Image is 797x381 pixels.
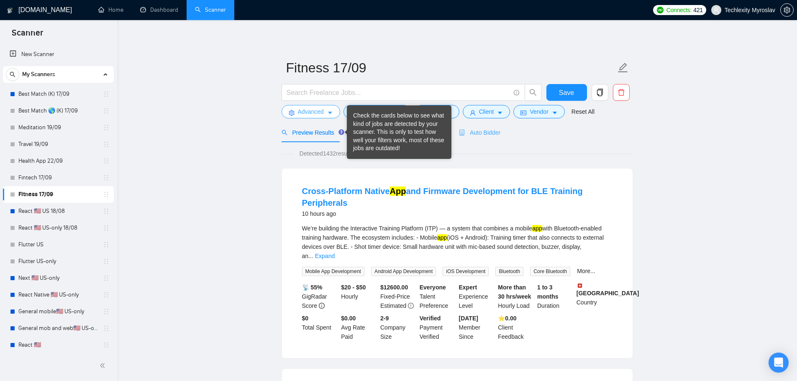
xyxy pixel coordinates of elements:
[103,107,110,114] span: holder
[103,141,110,148] span: holder
[341,315,356,322] b: $0.00
[98,6,123,13] a: homeHome
[713,7,719,13] span: user
[100,361,108,370] span: double-left
[457,314,497,341] div: Member Since
[18,253,98,270] a: Flutter US-only
[379,283,418,310] div: Fixed-Price
[514,90,519,95] span: info-circle
[459,284,477,291] b: Expert
[287,87,510,98] input: Search Freelance Jobs...
[103,158,110,164] span: holder
[420,284,446,291] b: Everyone
[282,129,342,136] span: Preview Results
[780,7,794,13] a: setting
[537,284,559,300] b: 1 to 3 months
[781,7,793,13] span: setting
[18,153,98,169] a: Health App 22/09
[513,105,564,118] button: idcardVendorcaret-down
[103,208,110,215] span: holder
[103,292,110,298] span: holder
[559,87,574,98] span: Save
[22,66,55,83] span: My Scanners
[459,315,478,322] b: [DATE]
[195,6,226,13] a: searchScanner
[103,191,110,198] span: holder
[418,283,457,310] div: Talent Preference
[18,270,98,286] a: Next 🇺🇸 US-only
[308,253,313,259] span: ...
[339,314,379,341] div: Avg Rate Paid
[496,283,536,310] div: Hourly Load
[420,315,441,322] b: Verified
[6,68,19,81] button: search
[18,286,98,303] a: React Native 🇺🇸 US-only
[592,89,608,96] span: copy
[577,283,639,297] b: [GEOGRAPHIC_DATA]
[530,267,570,276] span: Core Bluetooth
[437,234,447,241] mark: app
[18,169,98,186] a: Fintech 17/09
[282,130,287,136] span: search
[780,3,794,17] button: setting
[18,119,98,136] a: Meditation 19/09
[18,203,98,220] a: React 🇺🇸 US 18/08
[380,302,406,309] span: Estimated
[530,107,548,116] span: Vendor
[546,84,587,101] button: Save
[103,91,110,97] span: holder
[18,136,98,153] a: Travel 19/09
[525,89,541,96] span: search
[3,46,114,63] li: New Scanner
[371,267,436,276] span: Android App Development
[341,284,366,291] b: $20 - $50
[18,303,98,320] a: General mobile🇺🇸 US-only
[525,84,541,101] button: search
[18,337,98,353] a: React 🇺🇸
[300,283,340,310] div: GigRadar Score
[498,315,516,322] b: ⭐️ 0.00
[103,325,110,332] span: holder
[577,268,595,274] a: More...
[693,5,702,15] span: 421
[459,129,500,136] span: Auto Bidder
[380,284,408,291] b: $ 12600.00
[302,315,309,322] b: $ 0
[294,149,400,158] span: Detected 1432 results (0.29 seconds)
[479,107,494,116] span: Client
[18,220,98,236] a: React 🇺🇸 US-only 18/08
[302,284,323,291] b: 📡 55%
[302,209,612,219] div: 10 hours ago
[327,110,333,116] span: caret-down
[300,314,340,341] div: Total Spent
[339,283,379,310] div: Hourly
[463,105,510,118] button: userClientcaret-down
[103,174,110,181] span: holder
[103,342,110,348] span: holder
[769,353,789,373] div: Open Intercom Messenger
[103,275,110,281] span: holder
[592,84,608,101] button: copy
[103,241,110,248] span: holder
[7,4,13,17] img: logo
[470,110,476,116] span: user
[6,72,19,77] span: search
[298,107,324,116] span: Advanced
[575,283,614,310] div: Country
[496,314,536,341] div: Client Feedback
[103,225,110,231] span: holder
[498,284,531,300] b: More than 30 hrs/week
[457,283,497,310] div: Experience Level
[302,187,583,207] a: Cross-Platform NativeAppand Firmware Development for BLE Training Peripherals
[443,267,489,276] span: iOS Development
[5,27,50,44] span: Scanner
[459,130,465,136] span: robot
[302,224,612,261] div: We’re building the Interactive Training Platform (ITP) — a system that combines a mobile with Blu...
[286,57,616,78] input: Scanner name...
[319,303,325,309] span: info-circle
[289,110,295,116] span: setting
[520,110,526,116] span: idcard
[18,186,98,203] a: Fitness 17/09
[418,314,457,341] div: Payment Verified
[571,107,595,116] a: Reset All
